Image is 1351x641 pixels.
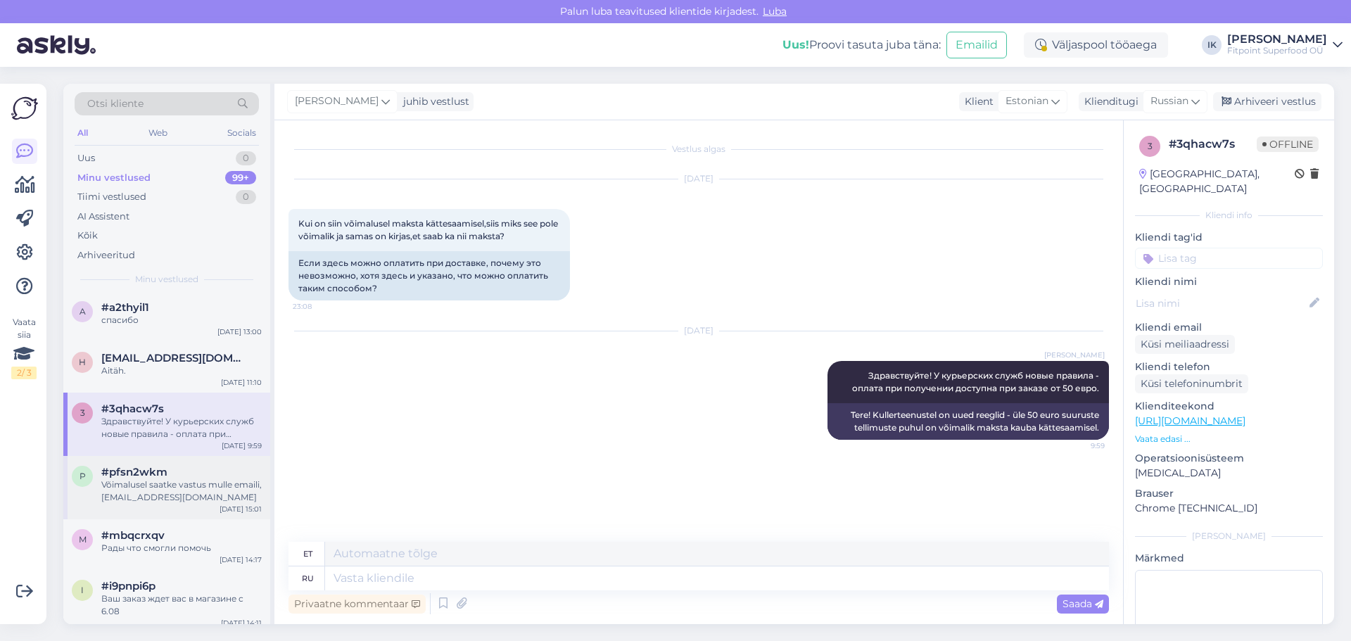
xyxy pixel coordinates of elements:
[101,580,156,592] span: #i9pnpi6p
[101,466,167,478] span: #pfsn2wkm
[302,566,314,590] div: ru
[11,95,38,122] img: Askly Logo
[1227,45,1327,56] div: Fitpoint Superfood OÜ
[80,306,86,317] span: a
[77,210,129,224] div: AI Assistent
[1135,320,1323,335] p: Kliendi email
[298,218,560,241] span: Kui on siin võimalusel maksta kättesaamisel,siis miks see pole võimalik ja samas on kirjas,et saa...
[1135,501,1323,516] p: Chrome [TECHNICAL_ID]
[222,440,262,451] div: [DATE] 9:59
[77,151,95,165] div: Uus
[398,94,469,109] div: juhib vestlust
[101,352,248,364] span: hiielilienthal@gmail.com
[782,38,809,51] b: Uus!
[1063,597,1103,610] span: Saada
[1135,230,1323,245] p: Kliendi tag'id
[1024,32,1168,58] div: Väljaspool tööaega
[288,172,1109,185] div: [DATE]
[1135,414,1245,427] a: [URL][DOMAIN_NAME]
[220,504,262,514] div: [DATE] 15:01
[101,364,262,377] div: Aitäh.
[852,370,1101,393] span: Здравствуйте! У курьерских служб новые правила - оплата при получении доступна при заказе от 50 е...
[1150,94,1188,109] span: Russian
[225,171,256,185] div: 99+
[1135,209,1323,222] div: Kliendi info
[1006,94,1048,109] span: Estonian
[1213,92,1321,111] div: Arhiveeri vestlus
[1079,94,1138,109] div: Klienditugi
[1257,137,1319,152] span: Offline
[221,377,262,388] div: [DATE] 11:10
[236,190,256,204] div: 0
[1227,34,1327,45] div: [PERSON_NAME]
[1135,486,1323,501] p: Brauser
[236,151,256,165] div: 0
[759,5,791,18] span: Luba
[295,94,379,109] span: [PERSON_NAME]
[946,32,1007,58] button: Emailid
[101,478,262,504] div: Võimalusel saatke vastus mulle emaili, [EMAIL_ADDRESS][DOMAIN_NAME]
[101,542,262,554] div: Рады что смогли помочь
[80,407,85,418] span: 3
[101,301,149,314] span: #a2thyil1
[1135,451,1323,466] p: Operatsioonisüsteem
[79,534,87,545] span: m
[81,585,84,595] span: i
[1044,350,1105,360] span: [PERSON_NAME]
[217,326,262,337] div: [DATE] 13:00
[827,403,1109,440] div: Tere! Kullerteenustel on uued reeglid - üle 50 euro suuruste tellimuste puhul on võimalik maksta ...
[1148,141,1153,151] span: 3
[1139,167,1295,196] div: [GEOGRAPHIC_DATA], [GEOGRAPHIC_DATA]
[1227,34,1343,56] a: [PERSON_NAME]Fitpoint Superfood OÜ
[221,618,262,628] div: [DATE] 14:11
[288,595,426,614] div: Privaatne kommentaar
[77,190,146,204] div: Tiimi vestlused
[1135,399,1323,414] p: Klienditeekond
[1135,360,1323,374] p: Kliendi telefon
[77,248,135,262] div: Arhiveeritud
[101,415,262,440] div: Здравствуйте! У курьерских служб новые правила - оплата при получении доступна при заказе от 50 е...
[11,367,37,379] div: 2 / 3
[1202,35,1222,55] div: IK
[782,37,941,53] div: Proovi tasuta juba täna:
[135,273,198,286] span: Minu vestlused
[288,324,1109,337] div: [DATE]
[1135,374,1248,393] div: Küsi telefoninumbrit
[1135,433,1323,445] p: Vaata edasi ...
[101,592,262,618] div: Ваш заказ ждет вас в магазине с 6.08
[1135,466,1323,481] p: [MEDICAL_DATA]
[1136,296,1307,311] input: Lisa nimi
[1052,440,1105,451] span: 9:59
[1135,335,1235,354] div: Küsi meiliaadressi
[1135,551,1323,566] p: Märkmed
[1135,248,1323,269] input: Lisa tag
[1135,274,1323,289] p: Kliendi nimi
[288,251,570,300] div: Если здесь можно оплатить при доставке, почему это невозможно, хотя здесь и указано, что можно оп...
[80,471,86,481] span: p
[77,229,98,243] div: Kõik
[79,357,86,367] span: h
[220,554,262,565] div: [DATE] 14:17
[101,314,262,326] div: спасибо
[224,124,259,142] div: Socials
[101,529,165,542] span: #mbqcrxqv
[77,171,151,185] div: Minu vestlused
[146,124,170,142] div: Web
[293,301,345,312] span: 23:08
[87,96,144,111] span: Otsi kliente
[75,124,91,142] div: All
[303,542,312,566] div: et
[101,402,164,415] span: #3qhacw7s
[288,143,1109,156] div: Vestlus algas
[1169,136,1257,153] div: # 3qhacw7s
[11,316,37,379] div: Vaata siia
[1135,530,1323,542] div: [PERSON_NAME]
[959,94,994,109] div: Klient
